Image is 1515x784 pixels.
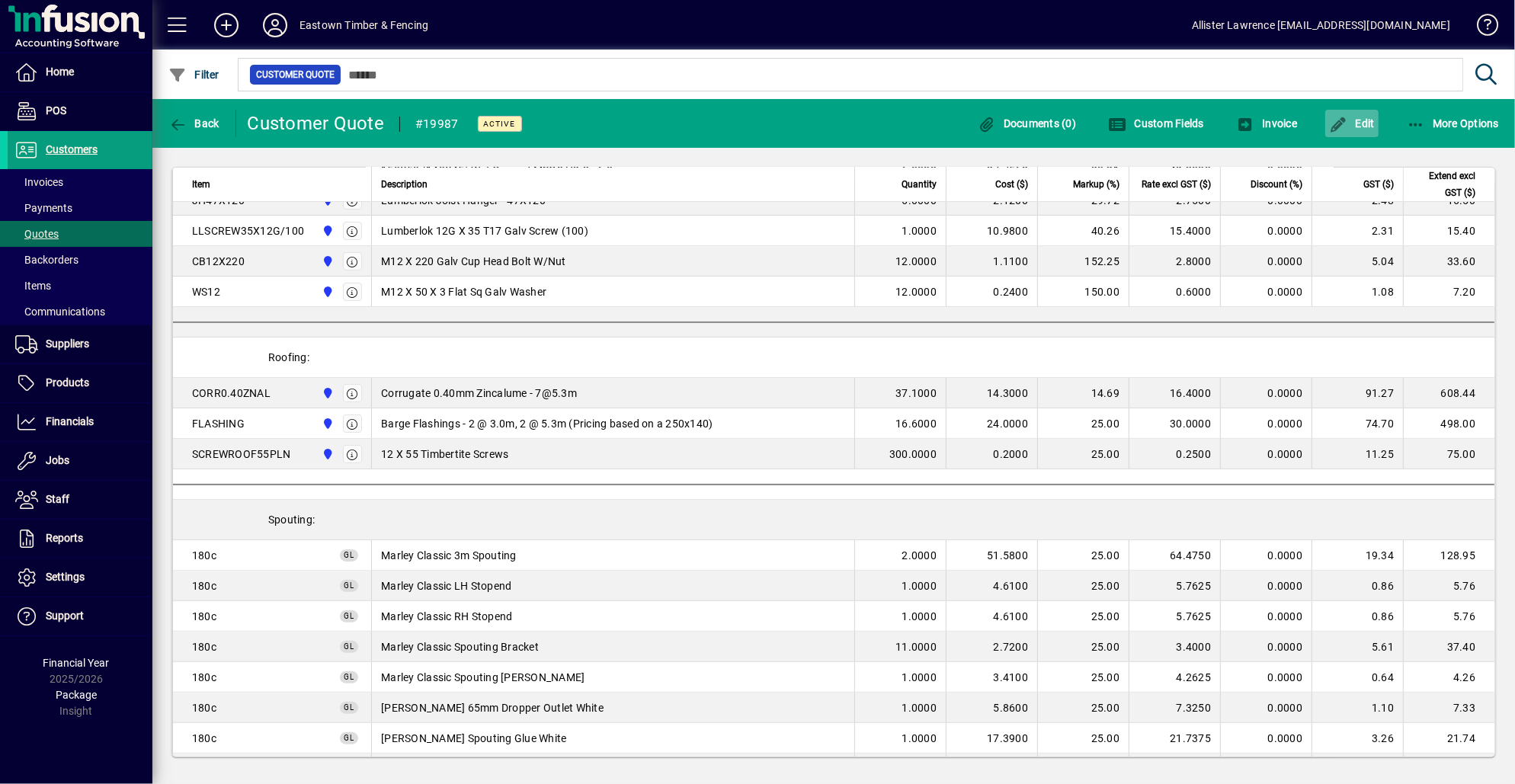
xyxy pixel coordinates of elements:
td: 33.60 [1403,246,1494,277]
td: 5.04 [1312,246,1403,277]
td: 4.26 [1403,662,1494,693]
button: Add [202,11,251,39]
span: Holyoake St [318,253,335,270]
td: 128.95 [1403,540,1494,571]
span: 37.1000 [895,386,937,401]
span: More Options [1407,117,1500,130]
span: 11.0000 [895,639,937,654]
span: Financials [46,415,94,427]
span: [PERSON_NAME] 65mm Dropper Outlet White [381,700,604,715]
span: Custom Fields [1108,117,1204,130]
button: Filter [165,61,223,88]
button: Custom Fields [1104,110,1208,137]
button: Invoice [1232,110,1301,137]
td: 5.8600 [946,693,1037,723]
span: 1.0000 [902,223,937,238]
td: 0.0000 [1220,662,1312,693]
span: GL [344,703,354,712]
td: 17.3900 [946,723,1037,754]
button: Edit [1325,110,1379,137]
div: #19987 [415,112,459,136]
a: Invoices [8,169,152,195]
button: Back [165,110,223,137]
td: 152.25 [1037,246,1129,277]
td: 1.1100 [946,246,1037,277]
span: Support [46,610,84,622]
td: 25.00 [1037,439,1129,469]
div: Spouting: [173,500,1494,539]
td: 4.6100 [946,571,1037,601]
span: 16.6000 [895,416,937,431]
span: GL [344,673,354,681]
td: 25.00 [1037,571,1129,601]
td: 10.9800 [946,216,1037,246]
a: Jobs [8,442,152,480]
span: Item [192,176,210,193]
td: 150.00 [1037,277,1129,307]
a: Products [8,364,152,402]
span: 1.0000 [902,578,937,594]
div: 30.0000 [1139,416,1211,431]
span: Reports [46,532,83,544]
span: 12.0000 [895,284,937,299]
td: 5.61 [1312,632,1403,662]
td: 25.00 [1037,601,1129,632]
span: Lumberlok 12G X 35 T17 Galv Screw (100) [381,223,588,238]
span: Extend excl GST ($) [1413,168,1475,201]
span: 1.0000 [902,700,937,715]
td: 8.83 [1403,754,1494,784]
span: GL [344,642,354,651]
td: 0.86 [1312,601,1403,632]
td: 5.76 [1403,601,1494,632]
div: 16.4000 [1139,386,1211,401]
span: Back [168,117,219,130]
td: 0.2400 [946,277,1037,307]
td: 25.00 [1037,662,1129,693]
div: SCREWROOF55PLN [192,446,291,462]
span: 12 X 55 Timbertite Screws [381,446,508,462]
td: 0.0000 [1220,723,1312,754]
button: Documents (0) [973,110,1080,137]
td: 7.33 [1403,693,1494,723]
span: Documents (0) [977,117,1076,130]
span: Edit [1329,117,1375,130]
a: Financials [8,403,152,441]
button: More Options [1403,110,1504,137]
td: 1.08 [1312,277,1403,307]
button: Profile [251,11,299,39]
span: Corrugate 0.40mm Zincalume - 7@5.3m [381,386,577,401]
td: 3.26 [1312,723,1403,754]
td: 7.0600 [946,754,1037,784]
td: 40.26 [1037,216,1129,246]
a: Reports [8,520,152,558]
td: 0.0000 [1220,439,1312,469]
a: Communications [8,299,152,325]
span: Items [15,280,51,292]
a: POS [8,92,152,130]
td: 25.00 [1037,754,1129,784]
a: Suppliers [8,325,152,363]
span: Package [56,689,97,701]
td: 24.0000 [946,408,1037,439]
a: Backorders [8,247,152,273]
span: GL [344,551,354,559]
span: Marley Classic Spouting [PERSON_NAME] [381,670,585,685]
div: Eastown Timber & Fencing [299,13,428,37]
span: Sales - Hardware [192,578,216,594]
div: Roofing: [173,338,1494,377]
td: 0.0000 [1220,408,1312,439]
td: 14.3000 [946,378,1037,408]
a: Quotes [8,221,152,247]
div: 4.2625 [1139,670,1211,685]
span: Holyoake St [318,415,335,432]
td: 25.00 [1037,540,1129,571]
span: Barge Flashings - 2 @ 3.0m, 2 @ 5.3m (Pricing based on a 250x140) [381,416,713,431]
td: 37.40 [1403,632,1494,662]
span: GL [344,581,354,590]
span: Payments [15,202,72,214]
div: CB12X220 [192,254,245,269]
div: 5.7625 [1139,609,1211,624]
span: Financial Year [43,657,110,669]
span: GL [344,612,354,620]
span: Settings [46,571,85,583]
